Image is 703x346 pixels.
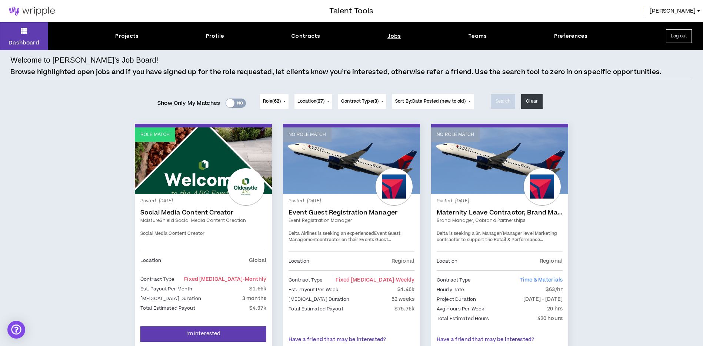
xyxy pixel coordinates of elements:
[289,131,326,138] p: No Role Match
[437,217,563,224] a: Brand Manager, Cobrand Partnerships
[289,305,343,313] p: Total Estimated Payout
[249,304,266,312] p: $4.97k
[554,32,588,40] div: Preferences
[437,286,464,294] p: Hourly Rate
[289,230,374,237] span: Delta Airlines is seeking an experienced
[184,276,266,283] span: Fixed [MEDICAL_DATA]
[431,127,568,194] a: No Role Match
[260,94,289,109] button: Role(62)
[115,32,139,40] div: Projects
[289,286,338,294] p: Est. Payout Per Week
[283,127,420,194] a: No Role Match
[394,305,414,313] p: $75.76k
[140,209,266,216] a: Social Media Content Creator
[135,127,272,194] a: Role Match
[140,275,175,283] p: Contract Type
[10,67,662,77] p: Browse highlighted open jobs and if you have signed up for the role requested, let clients know y...
[374,98,377,104] span: 3
[249,256,266,265] p: Global
[10,54,158,66] h4: Welcome to [PERSON_NAME]’s Job Board!
[294,94,332,109] button: Location(27)
[437,336,563,344] p: Have a friend that may be interested?
[437,131,474,138] p: No Role Match
[650,7,696,15] span: [PERSON_NAME]
[289,276,323,284] p: Contract Type
[140,304,195,312] p: Total Estimated Payout
[547,305,563,313] p: 20 hrs
[157,98,220,109] span: Show Only My Matches
[289,257,309,265] p: Location
[289,295,349,303] p: [MEDICAL_DATA] Duration
[140,198,266,204] p: Posted - [DATE]
[394,276,414,284] span: - weekly
[341,98,379,105] span: Contract Type ( )
[437,295,476,303] p: Project Duration
[397,286,414,294] p: $1.46k
[392,295,414,303] p: 52 weeks
[289,237,409,269] span: contractor on their Events Guest Management team. This a 40hrs/week position with 2-3 days in the...
[289,198,414,204] p: Posted - [DATE]
[263,98,281,105] span: Role ( )
[140,285,193,293] p: Est. Payout Per Month
[437,198,563,204] p: Posted - [DATE]
[437,209,563,216] a: Maternity Leave Contractor, Brand Marketing Manager (Cobrand Partnerships)
[274,98,279,104] span: 62
[521,94,543,109] button: Clear
[289,209,414,216] a: Event Guest Registration Manager
[523,295,563,303] p: [DATE] - [DATE]
[249,285,266,293] p: $1.66k
[242,295,266,303] p: 3 months
[336,276,414,284] span: Fixed [MEDICAL_DATA]
[437,315,489,323] p: Total Estimated Hours
[289,217,414,224] a: Event Registration Manager
[206,32,224,40] div: Profile
[329,6,373,17] h3: Talent Tools
[395,98,466,104] span: Sort By: Date Posted (new to old)
[289,336,414,344] p: Have a friend that may be interested?
[297,98,324,105] span: Location ( )
[546,286,563,294] p: $63/hr
[243,276,266,283] span: - monthly
[520,276,563,284] span: Time & Materials
[491,94,516,109] button: Search
[318,98,323,104] span: 27
[468,32,487,40] div: Teams
[140,131,170,138] p: Role Match
[392,257,414,265] p: Regional
[537,315,563,323] p: 420 hours
[140,217,266,224] a: MoistureShield Social Media Content Creation
[437,230,557,256] span: Delta is seeking a Sr. Manager/Manager level Marketing contractor to support the Retail & Perform...
[291,32,320,40] div: Contracts
[666,29,692,43] button: Log out
[437,276,471,284] p: Contract Type
[140,256,161,265] p: Location
[7,321,25,339] div: Open Intercom Messenger
[540,257,563,265] p: Regional
[289,230,401,243] strong: Event Guest Management
[392,94,474,109] button: Sort By:Date Posted (new to old)
[437,257,457,265] p: Location
[140,230,204,237] span: Social Media Content Creator
[437,305,484,313] p: Avg Hours Per Week
[140,295,201,303] p: [MEDICAL_DATA] Duration
[186,330,221,337] span: I'm Interested
[338,94,386,109] button: Contract Type(3)
[140,326,266,342] button: I'm Interested
[9,39,39,47] p: Dashboard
